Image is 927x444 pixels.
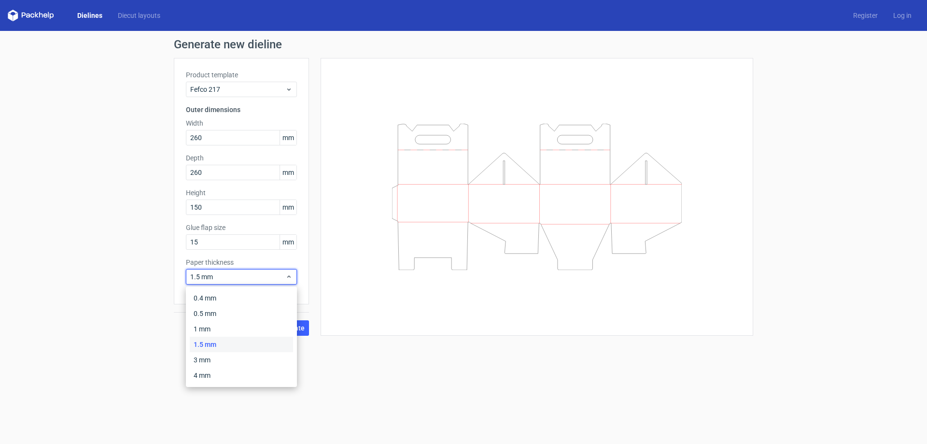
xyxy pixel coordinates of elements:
a: Dielines [70,11,110,20]
div: 1.5 mm [190,337,293,352]
div: 0.4 mm [190,290,293,306]
span: 1.5 mm [190,272,285,282]
label: Glue flap size [186,223,297,232]
a: Register [845,11,885,20]
span: mm [280,200,296,215]
div: 3 mm [190,352,293,368]
span: mm [280,235,296,249]
span: Fefco 217 [190,85,285,94]
h1: Generate new dieline [174,39,753,50]
div: 4 mm [190,368,293,383]
div: 1 mm [190,321,293,337]
label: Width [186,118,297,128]
a: Diecut layouts [110,11,168,20]
label: Height [186,188,297,198]
span: mm [280,130,296,145]
label: Product template [186,70,297,80]
h3: Outer dimensions [186,105,297,115]
span: mm [280,165,296,180]
label: Paper thickness [186,258,297,267]
div: 0.5 mm [190,306,293,321]
label: Depth [186,153,297,163]
a: Log in [885,11,919,20]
